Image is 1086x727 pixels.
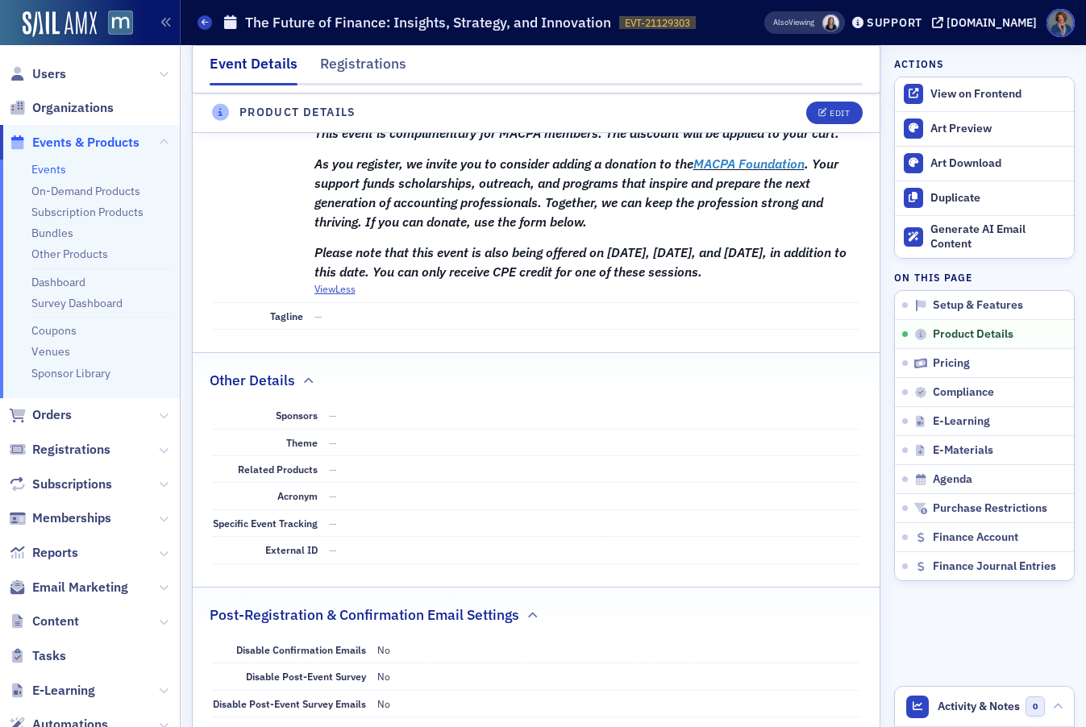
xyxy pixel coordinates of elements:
[895,146,1074,181] a: Art Download
[32,682,95,700] span: E-Learning
[9,99,114,117] a: Organizations
[377,637,860,663] dd: No
[933,530,1018,545] span: Finance Account
[947,15,1037,30] div: [DOMAIN_NAME]
[867,15,922,30] div: Support
[933,298,1023,313] span: Setup & Features
[933,327,1013,342] span: Product Details
[895,215,1074,259] button: Generate AI Email Content
[239,104,356,121] h4: Product Details
[9,647,66,665] a: Tasks
[329,463,337,476] span: —
[933,414,990,429] span: E-Learning
[31,366,110,380] a: Sponsor Library
[32,509,111,527] span: Memberships
[9,544,78,562] a: Reports
[625,16,690,30] span: EVT-21129303
[32,441,110,459] span: Registrations
[9,65,66,83] a: Users
[773,17,814,28] span: Viewing
[895,181,1074,215] button: Duplicate
[246,670,366,683] span: Disable Post-Event Survey
[31,205,144,219] a: Subscription Products
[32,476,112,493] span: Subscriptions
[31,323,77,338] a: Coupons
[930,222,1066,251] div: Generate AI Email Content
[238,463,318,476] span: Related Products
[9,134,139,152] a: Events & Products
[31,275,85,289] a: Dashboard
[933,443,993,458] span: E-Materials
[314,156,693,172] em: As you register, we invite you to consider adding a donation to the
[329,489,337,502] span: —
[329,409,337,422] span: —
[9,613,79,630] a: Content
[933,559,1056,574] span: Finance Journal Entries
[32,579,128,596] span: Email Marketing
[210,53,298,85] div: Event Details
[933,472,972,487] span: Agenda
[930,156,1066,171] div: Art Download
[895,112,1074,146] a: Art Preview
[933,385,994,400] span: Compliance
[32,544,78,562] span: Reports
[31,247,108,261] a: Other Products
[314,281,356,296] button: ViewLess
[31,226,73,240] a: Bundles
[213,697,366,710] span: Disable Post-Event Survey Emails
[31,162,66,177] a: Events
[97,10,133,38] a: View Homepage
[277,489,318,502] span: Acronym
[270,309,303,322] span: Tagline
[31,344,70,359] a: Venues
[329,543,337,556] span: —
[32,406,72,424] span: Orders
[213,517,318,530] span: Specific Event Tracking
[377,691,860,717] dd: No
[32,613,79,630] span: Content
[894,56,944,71] h4: Actions
[31,296,123,310] a: Survey Dashboard
[9,441,110,459] a: Registrations
[210,604,519,625] h2: Post-Registration & Confirmation Email Settings
[9,476,112,493] a: Subscriptions
[286,436,318,449] span: Theme
[933,356,970,371] span: Pricing
[276,409,318,422] span: Sponsors
[830,109,850,118] div: Edit
[32,134,139,152] span: Events & Products
[210,370,295,391] h2: Other Details
[32,65,66,83] span: Users
[1026,696,1046,717] span: 0
[9,509,111,527] a: Memberships
[773,17,788,27] div: Also
[1046,9,1075,37] span: Profile
[933,501,1047,516] span: Purchase Restrictions
[314,309,322,322] span: —
[895,77,1074,111] a: View on Frontend
[329,517,337,530] span: —
[932,17,1042,28] button: [DOMAIN_NAME]
[329,436,337,449] span: —
[245,13,611,32] h1: The Future of Finance: Insights, Strategy, and Innovation
[314,244,847,280] em: Please note that this event is also being offered on [DATE], [DATE], and [DATE], in addition to t...
[894,270,1075,285] h4: On this page
[314,125,839,141] em: This event is complimentary for MACPA members. The discount will be applied to your cart.
[930,122,1066,136] div: Art Preview
[265,543,318,556] span: External ID
[23,11,97,37] img: SailAMX
[822,15,839,31] span: Kelly Brown
[320,53,406,83] div: Registrations
[693,156,805,172] em: MACPA Foundation
[32,99,114,117] span: Organizations
[930,87,1066,102] div: View on Frontend
[31,184,140,198] a: On-Demand Products
[938,698,1020,715] span: Activity & Notes
[377,663,860,689] dd: No
[9,406,72,424] a: Orders
[108,10,133,35] img: SailAMX
[9,579,128,596] a: Email Marketing
[693,158,805,171] a: MACPA Foundation
[9,682,95,700] a: E-Learning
